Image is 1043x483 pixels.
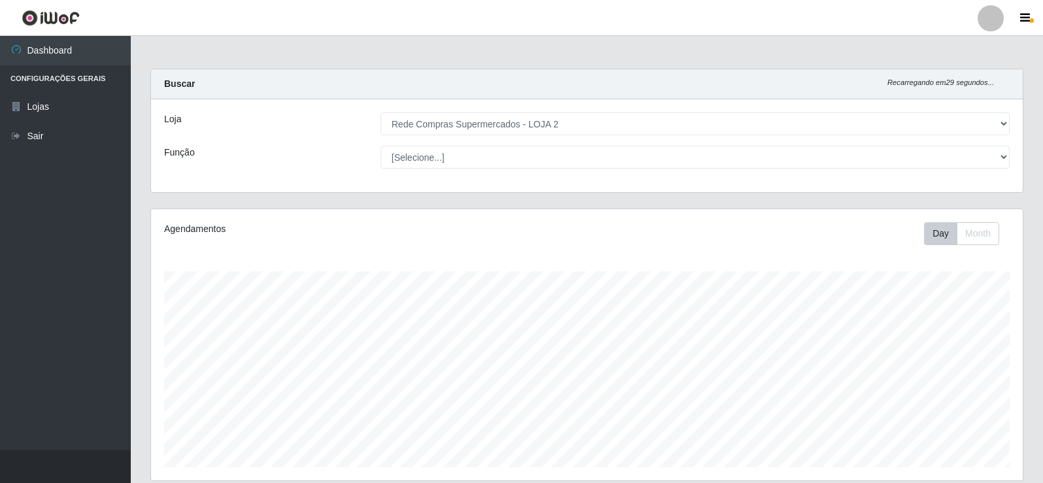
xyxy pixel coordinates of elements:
[924,222,999,245] div: First group
[164,146,195,159] label: Função
[164,112,181,126] label: Loja
[22,10,80,26] img: CoreUI Logo
[924,222,1010,245] div: Toolbar with button groups
[164,78,195,89] strong: Buscar
[164,222,505,236] div: Agendamentos
[887,78,994,86] i: Recarregando em 29 segundos...
[924,222,957,245] button: Day
[957,222,999,245] button: Month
